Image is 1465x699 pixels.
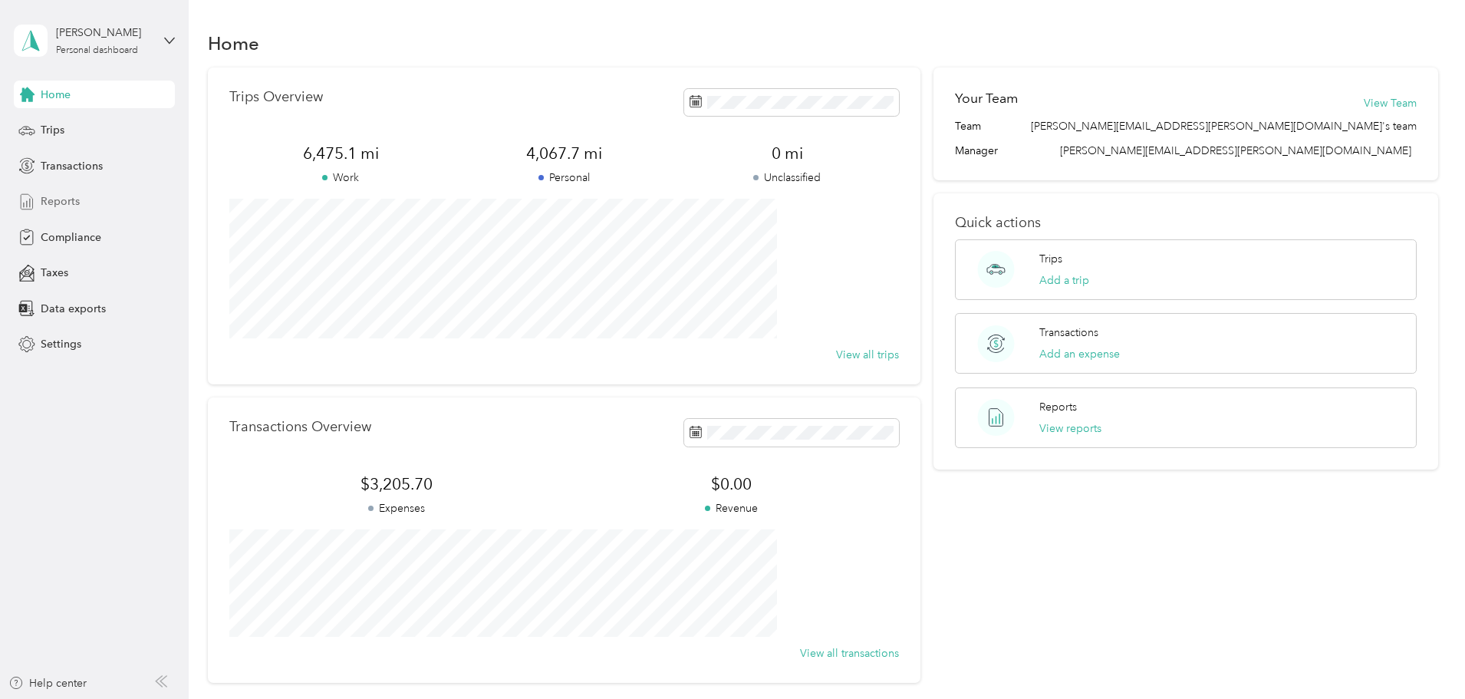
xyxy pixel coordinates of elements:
p: Transactions Overview [229,419,371,435]
p: Trips [1039,251,1062,267]
span: Home [41,87,71,103]
span: 0 mi [676,143,899,164]
span: Taxes [41,265,68,281]
h2: Your Team [955,89,1018,108]
p: Revenue [564,500,898,516]
div: Personal dashboard [56,46,138,55]
span: Data exports [41,301,106,317]
p: Trips Overview [229,89,323,105]
p: Unclassified [676,170,899,186]
button: View Team [1364,95,1417,111]
span: Manager [955,143,998,159]
span: $0.00 [564,473,898,495]
p: Transactions [1039,325,1098,341]
p: Expenses [229,500,564,516]
span: Reports [41,193,80,209]
p: Quick actions [955,215,1417,231]
span: 6,475.1 mi [229,143,453,164]
p: Work [229,170,453,186]
button: View reports [1039,420,1101,437]
button: View all transactions [800,645,899,661]
span: Team [955,118,981,134]
span: Transactions [41,158,103,174]
iframe: Everlance-gr Chat Button Frame [1379,613,1465,699]
button: Help center [8,675,87,691]
span: Compliance [41,229,101,246]
span: $3,205.70 [229,473,564,495]
span: Settings [41,336,81,352]
span: [PERSON_NAME][EMAIL_ADDRESS][PERSON_NAME][DOMAIN_NAME] [1060,144,1411,157]
span: 4,067.7 mi [453,143,676,164]
button: Add an expense [1039,346,1120,362]
div: [PERSON_NAME] [56,25,152,41]
p: Personal [453,170,676,186]
button: Add a trip [1039,272,1089,289]
button: View all trips [836,347,899,363]
span: Trips [41,122,64,138]
h1: Home [208,35,259,51]
p: Reports [1039,399,1077,415]
span: [PERSON_NAME][EMAIL_ADDRESS][PERSON_NAME][DOMAIN_NAME]'s team [1031,118,1417,134]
